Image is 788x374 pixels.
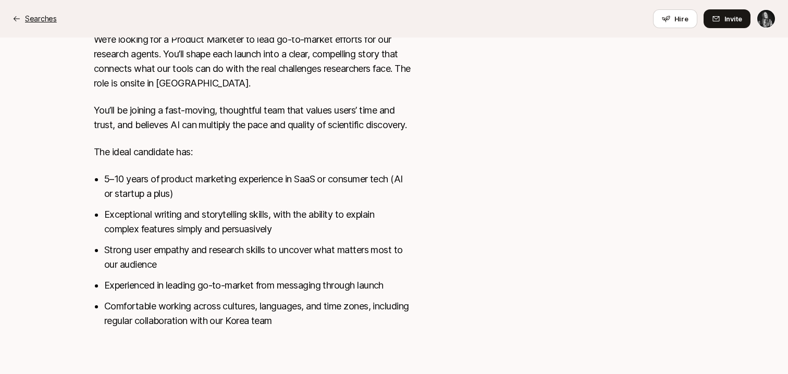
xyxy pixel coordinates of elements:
[25,13,57,25] p: Searches
[674,14,688,24] span: Hire
[757,9,775,28] button: Mac Hasley
[104,243,411,272] li: Strong user empathy and research skills to uncover what matters most to our audience
[94,32,411,91] p: We’re looking for a Product Marketer to lead go-to-market efforts for our research agents. You’ll...
[724,14,742,24] span: Invite
[104,207,411,236] li: Exceptional writing and storytelling skills, with the ability to explain complex features simply ...
[757,10,775,28] img: Mac Hasley
[653,9,697,28] button: Hire
[704,9,750,28] button: Invite
[94,103,411,132] p: You’ll be joining a fast-moving, thoughtful team that values users’ time and trust, and believes ...
[104,299,411,328] li: Comfortable working across cultures, languages, and time zones, including regular collaboration w...
[104,278,411,293] li: Experienced in leading go-to-market from messaging through launch
[94,145,411,159] p: The ideal candidate has:
[104,172,411,201] li: 5–10 years of product marketing experience in SaaS or consumer tech (AI or startup a plus)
